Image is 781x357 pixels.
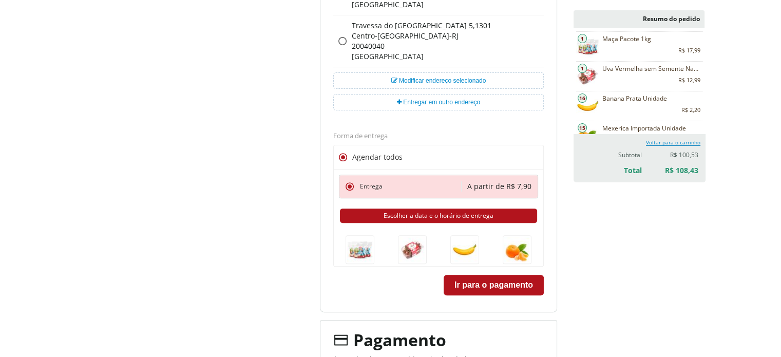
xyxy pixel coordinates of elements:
span: Uva Vermelha sem Semente Natural da Terra 500g [602,65,699,73]
strong: R$ 17,99 [678,45,700,55]
span: RJ [452,31,459,41]
span: Pagamento [353,331,446,349]
img: Uva Vermelha sem Semente Natural da Terra 500g [398,235,427,264]
span: Centro [352,31,375,41]
img: Banana Prata Unidade [450,235,479,264]
img: Mexerica Importada Unidade [576,124,599,147]
td: Subtotal [601,148,644,159]
img: Banana Prata Unidade [576,95,599,118]
button: Entregar em outro endereço [333,94,544,110]
span: 1 [578,64,587,73]
button: Modificar endereço selecionado [333,72,544,89]
div: A partir de R$ 7,90 [462,181,531,192]
img: Maça Pacote 1kg [576,35,599,58]
span: Mexerica Importada Unidade [602,124,699,133]
strong: R$ 12,99 [678,75,700,85]
img: Uva Vermelha sem Semente Natural da Terra 500g [576,65,599,88]
td: R$ 108,43 [644,159,701,176]
span: Travessa do [GEOGRAPHIC_DATA] [352,21,467,30]
td: R$ 100,53 [644,148,701,159]
a: Voltar para o carrinho [646,139,700,146]
span: Banana Prata Unidade [602,95,699,103]
div: Entrega [360,181,461,192]
span: 1 [578,34,587,43]
p: Agendar todos [352,154,403,161]
span: Maça Pacote 1kg [602,35,699,43]
span: 20040040 [352,41,385,51]
span: 5 [469,21,473,30]
button: Escolher a data e o horário de entrega [340,209,537,223]
span: - [449,31,452,41]
span: 1301 [475,21,491,30]
button: Ir para o pagamento [444,275,544,295]
span: 16 [578,93,587,103]
img: Mexerica Importada Unidade [503,235,531,264]
span: [GEOGRAPHIC_DATA] [352,51,424,61]
p: Forma de entrega [333,130,544,141]
span: [GEOGRAPHIC_DATA] [377,31,449,41]
span: , [473,21,475,30]
h2: Resumo do pedido [574,10,704,28]
img: Maça Pacote 1kg [346,235,374,264]
td: Total [601,159,644,176]
strong: R$ 2,20 [681,105,700,115]
span: - [375,31,377,41]
span: 15 [578,123,587,133]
